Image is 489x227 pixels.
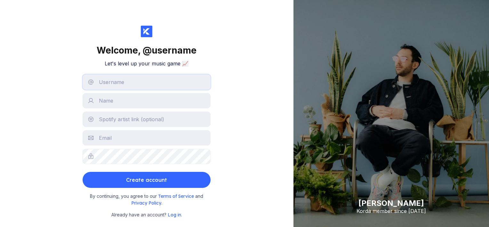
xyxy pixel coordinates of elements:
[83,74,211,90] input: Username
[158,193,195,199] a: Terms of Service
[131,200,161,206] a: Privacy Policy
[357,198,426,208] div: [PERSON_NAME]
[152,45,196,56] span: username
[143,45,152,56] span: @
[83,172,211,188] button: Create account
[111,211,182,218] small: Already have an account? .
[126,173,167,186] div: Create account
[97,45,196,56] div: Welcome,
[105,60,188,67] h2: Let's level up your music game 📈
[168,212,181,217] a: Log in
[158,193,195,199] span: Terms of Service
[83,130,211,146] input: Email
[83,93,211,108] input: Name
[86,193,207,206] small: By continuing, you agree to our and .
[83,112,211,127] input: Spotify artist link (optional)
[357,208,426,214] div: Korda member since [DATE]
